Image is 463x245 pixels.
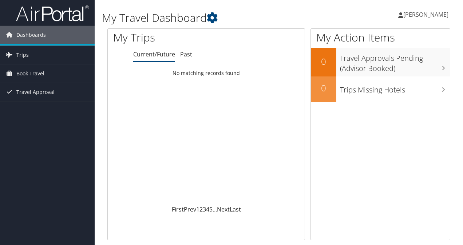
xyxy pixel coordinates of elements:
a: [PERSON_NAME] [398,4,456,25]
a: First [172,205,184,213]
a: 1 [196,205,199,213]
a: Past [180,50,192,58]
h3: Travel Approvals Pending (Advisor Booked) [340,50,450,74]
span: [PERSON_NAME] [403,11,448,19]
a: 0Trips Missing Hotels [311,76,450,102]
span: Book Travel [16,64,44,83]
h2: 0 [311,55,336,68]
a: 0Travel Approvals Pending (Advisor Booked) [311,48,450,76]
a: Prev [184,205,196,213]
a: Last [230,205,241,213]
h1: My Travel Dashboard [102,10,338,25]
a: Next [217,205,230,213]
img: airportal-logo.png [16,5,89,22]
a: 2 [199,205,203,213]
a: 4 [206,205,209,213]
a: Current/Future [133,50,175,58]
h2: 0 [311,82,336,94]
span: … [213,205,217,213]
h1: My Trips [113,30,217,45]
span: Dashboards [16,26,46,44]
h1: My Action Items [311,30,450,45]
span: Travel Approval [16,83,55,101]
h3: Trips Missing Hotels [340,81,450,95]
a: 5 [209,205,213,213]
span: Trips [16,46,29,64]
td: No matching records found [108,67,305,80]
a: 3 [203,205,206,213]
